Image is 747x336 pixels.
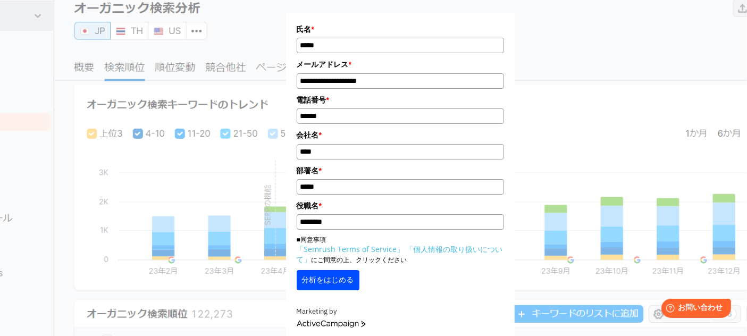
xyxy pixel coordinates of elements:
label: メールアドレス [297,58,504,70]
a: 「個人情報の取り扱いについて」 [297,244,503,264]
label: 役職名 [297,200,504,212]
p: ■同意事項 にご同意の上、クリックください [297,235,504,265]
a: 「Semrush Terms of Service」 [297,244,405,254]
button: 分析をはじめる [297,270,359,290]
iframe: Help widget launcher [652,295,735,324]
label: 会社名 [297,129,504,141]
label: 電話番号 [297,94,504,106]
label: 氏名 [297,23,504,35]
label: 部署名 [297,165,504,177]
div: Marketing by [297,306,504,317]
